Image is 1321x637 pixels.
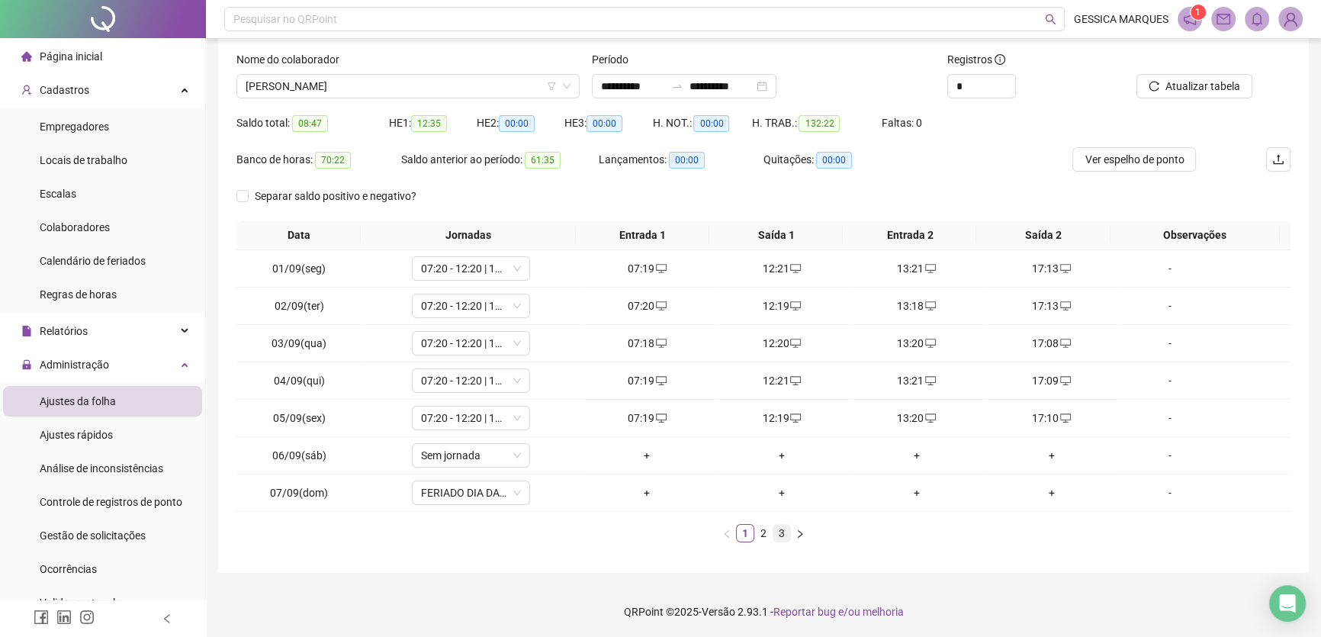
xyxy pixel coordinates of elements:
span: FERIADO DIA DA INDEPENDÊNCIA [421,481,521,504]
span: desktop [924,263,936,274]
div: - [1125,447,1215,464]
span: 07:20 - 12:20 | 13:20 - 17:08 [421,369,521,392]
div: 07:18 [586,335,709,352]
span: Ocorrências [40,563,97,575]
span: 03/09(qua) [272,337,326,349]
span: Versão [702,606,735,618]
div: 13:21 [855,372,978,389]
span: Ver espelho de ponto [1085,151,1184,168]
span: desktop [1059,263,1071,274]
div: - [1125,298,1215,314]
span: Empregadores [40,121,109,133]
div: 07:19 [586,260,709,277]
span: down [513,339,522,348]
span: Observações [1116,227,1274,243]
div: H. TRAB.: [751,114,881,132]
label: Nome do colaborador [236,51,349,68]
span: Separar saldo positivo e negativo? [249,188,423,204]
div: 12:20 [721,335,844,352]
span: Gestão de solicitações [40,529,146,542]
span: Faltas: 0 [881,117,921,129]
span: Regras de horas [40,288,117,301]
span: facebook [34,610,49,625]
div: 13:18 [855,298,978,314]
span: desktop [924,338,936,349]
span: Ajustes da folha [40,395,116,407]
li: 2 [754,524,773,542]
span: search [1045,14,1056,25]
span: desktop [789,338,801,349]
th: Data [236,220,361,250]
span: info-circle [995,54,1005,65]
label: Período [592,51,638,68]
div: 07:20 [586,298,709,314]
div: 12:19 [721,410,844,426]
span: Locais de trabalho [40,154,127,166]
span: 07:20 - 12:20 | 13:20 - 17:08 [421,407,521,429]
span: Registros [947,51,1005,68]
span: down [513,264,522,273]
span: Análise de inconsistências [40,462,163,475]
div: + [990,447,1113,464]
span: Calendário de feriados [40,255,146,267]
span: left [722,529,731,539]
span: Administração [40,359,109,371]
div: + [586,447,709,464]
div: 12:21 [721,372,844,389]
span: 07:20 - 12:20 | 13:20 - 17:08 [421,257,521,280]
span: Atualizar tabela [1165,78,1240,95]
span: desktop [654,263,667,274]
span: 00:00 [669,152,705,169]
div: 07:19 [586,410,709,426]
div: + [855,447,978,464]
div: 17:09 [990,372,1113,389]
span: FRANCISCA JARILENE COELHO DA SILVA [246,75,571,98]
div: - [1125,260,1215,277]
span: Relatórios [40,325,88,337]
div: + [990,484,1113,501]
span: upload [1272,153,1284,166]
span: linkedin [56,610,72,625]
span: 01/09(seg) [272,262,326,275]
a: 2 [755,525,772,542]
span: lock [21,359,32,370]
li: Próxima página [791,524,809,542]
div: - [1125,335,1215,352]
th: Saída 2 [976,220,1110,250]
span: home [21,51,32,62]
span: down [513,301,522,310]
span: desktop [924,301,936,311]
span: desktop [789,301,801,311]
span: Cadastros [40,84,89,96]
span: down [513,451,522,460]
span: Página inicial [40,50,102,63]
li: 3 [773,524,791,542]
li: 1 [736,524,754,542]
div: - [1125,484,1215,501]
span: 00:00 [587,115,622,132]
span: 02/09(ter) [275,300,324,312]
div: 07:19 [586,372,709,389]
span: 61:35 [525,152,561,169]
span: desktop [789,375,801,386]
div: + [721,484,844,501]
span: 07:20 - 12:20 | 13:20 - 17:08 [421,332,521,355]
sup: 1 [1191,5,1206,20]
span: swap-right [671,80,683,92]
span: mail [1217,12,1230,26]
span: 00:00 [816,152,852,169]
div: Saldo total: [236,114,389,132]
span: Ajustes rápidos [40,429,113,441]
span: to [671,80,683,92]
div: + [855,484,978,501]
span: 06/09(sáb) [272,449,326,462]
div: Banco de horas: [236,151,401,169]
span: instagram [79,610,95,625]
span: file [21,326,32,336]
a: 3 [773,525,790,542]
span: Colaboradores [40,221,110,233]
div: 12:21 [721,260,844,277]
div: + [586,484,709,501]
span: left [162,613,172,624]
span: desktop [1059,413,1071,423]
